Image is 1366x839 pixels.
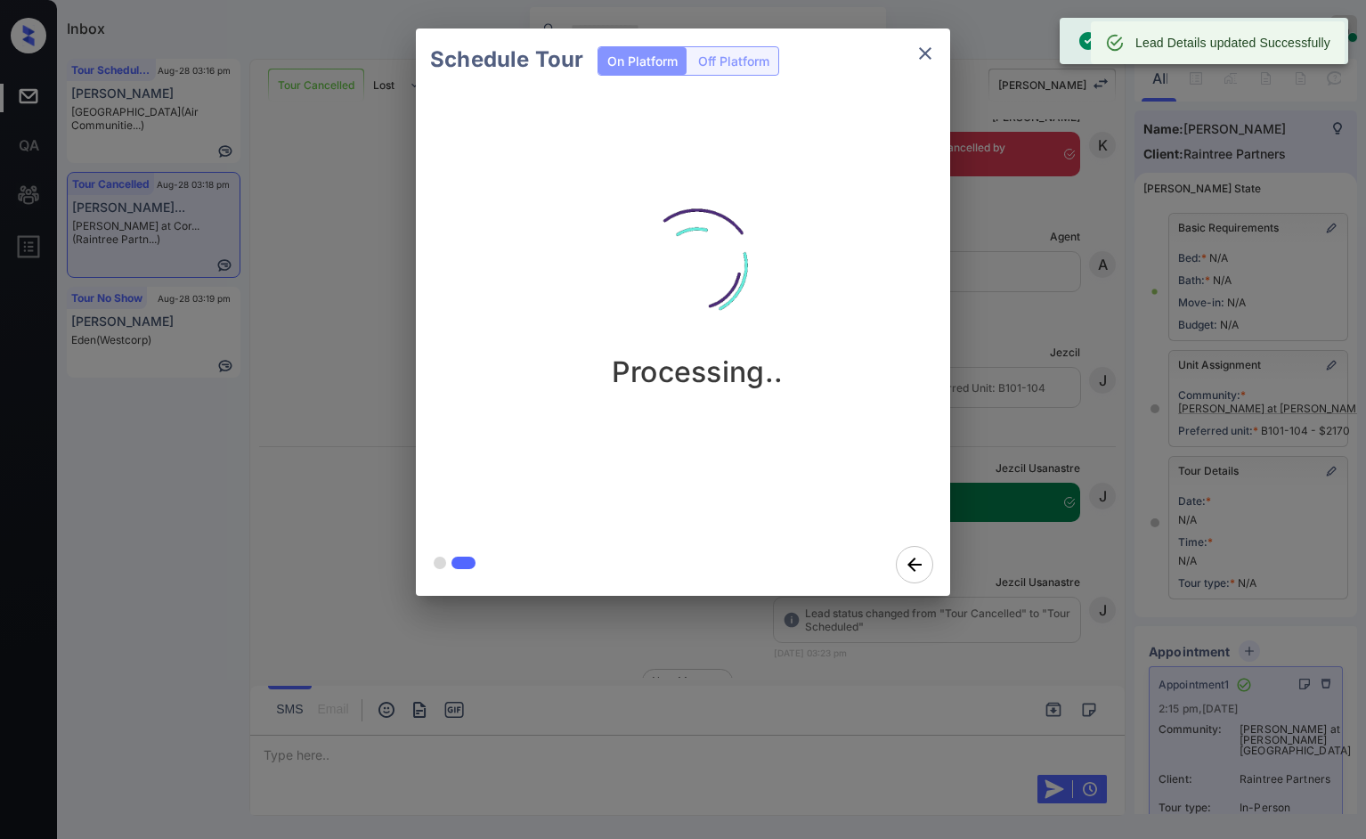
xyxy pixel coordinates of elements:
img: loading.aa47eedddbc51aad1905.gif [608,176,786,354]
h2: Schedule Tour [416,29,598,91]
div: Lead Details updated Successfully [1135,27,1330,59]
div: Tour with knock created successfully [1077,23,1294,59]
p: Processing.. [612,354,784,389]
button: close [907,36,943,71]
